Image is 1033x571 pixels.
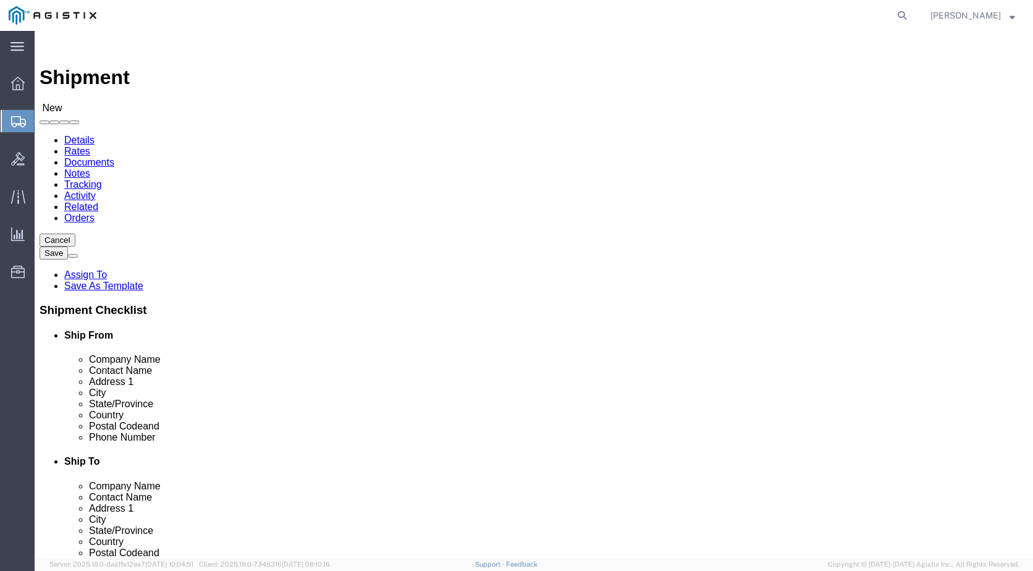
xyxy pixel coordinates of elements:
[9,6,96,25] img: logo
[475,560,506,568] a: Support
[49,560,193,568] span: Server: 2025.18.0-daa1fe12ee7
[35,31,1033,558] iframe: FS Legacy Container
[930,9,1001,22] span: Nicholas Blandy
[828,559,1018,570] span: Copyright © [DATE]-[DATE] Agistix Inc., All Rights Reserved
[199,560,330,568] span: Client: 2025.18.0-7346316
[282,560,330,568] span: [DATE] 08:10:16
[930,8,1016,23] button: [PERSON_NAME]
[506,560,538,568] a: Feedback
[145,560,193,568] span: [DATE] 10:04:51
